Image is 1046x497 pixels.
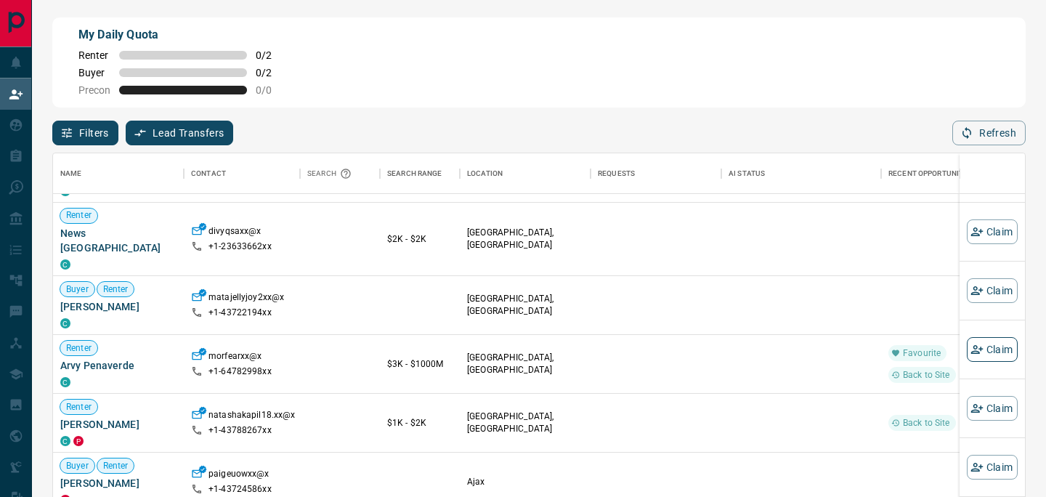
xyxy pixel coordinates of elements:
span: News [GEOGRAPHIC_DATA] [60,226,177,255]
div: Contact [184,153,300,194]
div: Location [460,153,591,194]
p: [GEOGRAPHIC_DATA], [GEOGRAPHIC_DATA] [467,411,583,435]
div: condos.ca [60,318,70,328]
div: Search Range [380,153,460,194]
span: [PERSON_NAME] [60,299,177,314]
span: Favourite [897,347,946,360]
span: Renter [97,460,134,472]
span: Precon [78,84,110,96]
div: Search Range [387,153,442,194]
div: AI Status [729,153,765,194]
span: 0 / 2 [256,67,288,78]
p: [GEOGRAPHIC_DATA], [GEOGRAPHIC_DATA] [467,227,583,251]
p: divyqsaxx@x [208,225,261,241]
span: Back to Site [897,369,956,381]
span: Renter [60,209,97,222]
span: [PERSON_NAME] [60,476,177,490]
span: 0 / 0 [256,84,288,96]
div: condos.ca [60,259,70,270]
p: morfearxx@x [208,350,261,365]
span: Back to Site [897,417,956,429]
button: Claim [967,337,1018,362]
span: Arvy Penaverde [60,358,177,373]
div: Location [467,153,503,194]
span: Buyer [60,283,94,296]
div: Requests [598,153,635,194]
div: Name [60,153,82,194]
span: Renter [60,401,97,413]
button: Claim [967,219,1018,244]
span: [PERSON_NAME] [60,417,177,432]
span: Buyer [60,460,94,472]
span: Renter [97,283,134,296]
div: Requests [591,153,721,194]
span: Renter [78,49,110,61]
p: $3K - $1000M [387,357,453,371]
button: Lead Transfers [126,121,234,145]
button: Filters [52,121,118,145]
p: natashakapil18.xx@x [208,409,295,424]
p: +1- 43788267xx [208,424,272,437]
p: [GEOGRAPHIC_DATA], [GEOGRAPHIC_DATA] [467,293,583,318]
p: $1K - $2K [387,416,453,429]
p: matajellyjoy2xx@x [208,291,284,307]
div: condos.ca [60,377,70,387]
p: +1- 43724586xx [208,483,272,496]
span: Buyer [78,67,110,78]
p: +1- 23633662xx [208,241,272,253]
p: +1- 64782998xx [208,365,272,378]
p: $2K - $2K [387,233,453,246]
div: property.ca [73,436,84,446]
button: Claim [967,278,1018,303]
span: Renter [60,342,97,355]
div: Contact [191,153,226,194]
p: paigeuowxx@x [208,468,269,483]
div: Search [307,153,355,194]
div: Recent Opportunities (30d) [881,153,1026,194]
p: +1- 43722194xx [208,307,272,319]
p: [GEOGRAPHIC_DATA], [GEOGRAPHIC_DATA] [467,352,583,376]
button: Claim [967,396,1018,421]
p: My Daily Quota [78,26,288,44]
button: Refresh [952,121,1026,145]
p: Ajax [467,476,583,488]
span: 0 / 2 [256,49,288,61]
div: Recent Opportunities (30d) [888,153,995,194]
div: AI Status [721,153,881,194]
div: Name [53,153,184,194]
div: condos.ca [60,436,70,446]
button: Claim [967,455,1018,480]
